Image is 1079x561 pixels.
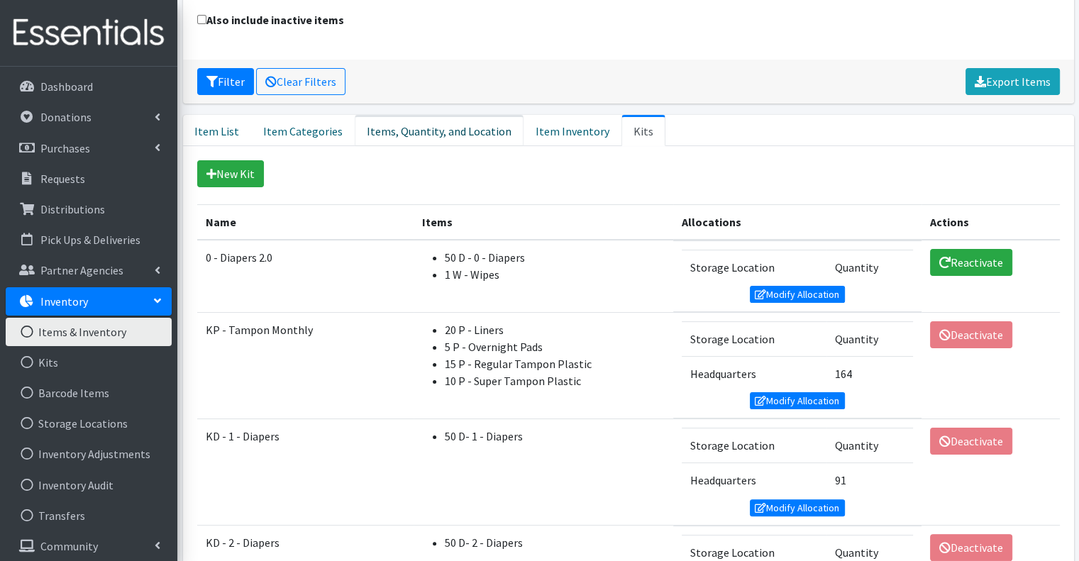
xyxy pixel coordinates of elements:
p: Inventory [40,294,88,309]
td: Storage Location [682,250,827,285]
p: Purchases [40,141,90,155]
p: Distributions [40,202,105,216]
p: Pick Ups & Deliveries [40,233,140,247]
td: Storage Location [682,428,827,463]
a: Kits [621,115,665,146]
td: Headquarters [682,463,827,498]
a: Distributions [6,195,172,223]
label: Also include inactive items [197,11,344,28]
li: 5 P - Overnight Pads [445,338,664,355]
a: Reactivate [930,249,1012,276]
p: Requests [40,172,85,186]
a: Community [6,532,172,560]
input: Also include inactive items [197,15,206,24]
td: Headquarters [682,357,827,391]
a: Clear Filters [256,68,345,95]
li: 15 P - Regular Tampon Plastic [445,355,664,372]
a: Inventory Adjustments [6,440,172,468]
a: Items & Inventory [6,318,172,346]
a: Inventory Audit [6,471,172,499]
p: Community [40,539,98,553]
a: Item Inventory [524,115,621,146]
td: Quantity [826,250,913,285]
a: Partner Agencies [6,256,172,284]
a: New Kit [197,160,264,187]
li: 50 D- 2 - Diapers [445,534,664,551]
button: Filter [197,68,254,95]
a: Purchases [6,134,172,162]
a: Transfers [6,501,172,530]
a: Dashboard [6,72,172,101]
a: Modify Allocation [750,392,845,409]
a: Item List [183,115,251,146]
th: Allocations [673,205,922,240]
li: 10 P - Super Tampon Plastic [445,372,664,389]
td: Storage Location [682,322,827,357]
a: Items, Quantity, and Location [355,115,524,146]
p: Donations [40,110,92,124]
td: 0 - Diapers 2.0 [197,240,414,312]
img: HumanEssentials [6,9,172,57]
a: Storage Locations [6,409,172,438]
p: Partner Agencies [40,263,123,277]
a: Export Items [965,68,1060,95]
a: Donations [6,103,172,131]
a: Barcode Items [6,379,172,407]
a: Inventory [6,287,172,316]
a: Modify Allocation [750,499,845,516]
td: 91 [826,463,913,498]
li: 50 D- 1 - Diapers [445,428,664,445]
th: Name [197,205,414,240]
a: Item Categories [251,115,355,146]
a: Requests [6,165,172,193]
td: KP - Tampon Monthly [197,312,414,418]
a: Kits [6,348,172,377]
th: Items [414,205,673,240]
td: Quantity [826,322,913,357]
li: 20 P - Liners [445,321,664,338]
p: Dashboard [40,79,93,94]
li: 50 D - 0 - Diapers [445,249,664,266]
a: Modify Allocation [750,286,845,303]
td: Quantity [826,428,913,463]
a: Pick Ups & Deliveries [6,226,172,254]
td: KD - 1 - Diapers [197,418,414,525]
li: 1 W - Wipes [445,266,664,283]
td: 164 [826,357,913,391]
th: Actions [922,205,1060,240]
